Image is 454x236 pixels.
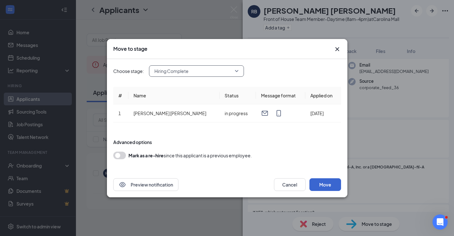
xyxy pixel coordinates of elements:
iframe: Intercom live chat [432,214,448,230]
button: Cancel [274,178,306,191]
th: Name [128,87,220,104]
th: Status [220,87,256,104]
span: 1 [118,110,121,116]
th: # [113,87,128,104]
button: Move [309,178,341,191]
h3: Move to stage [113,45,147,52]
span: Hiring Complete [154,66,189,76]
span: Choose stage: [113,68,144,75]
button: EyePreview notification [113,178,178,191]
svg: Cross [333,45,341,53]
svg: Eye [119,181,126,188]
div: since this applicant is a previous employee. [128,152,252,159]
div: Advanced options [113,139,341,145]
svg: Email [261,109,269,117]
svg: MobileSms [275,109,283,117]
th: Message format [256,87,305,104]
b: Mark as a re-hire [128,153,164,158]
td: in progress [220,104,256,122]
th: Applied on [305,87,341,104]
td: [PERSON_NAME] [PERSON_NAME] [128,104,220,122]
td: [DATE] [305,104,341,122]
button: Close [333,45,341,53]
